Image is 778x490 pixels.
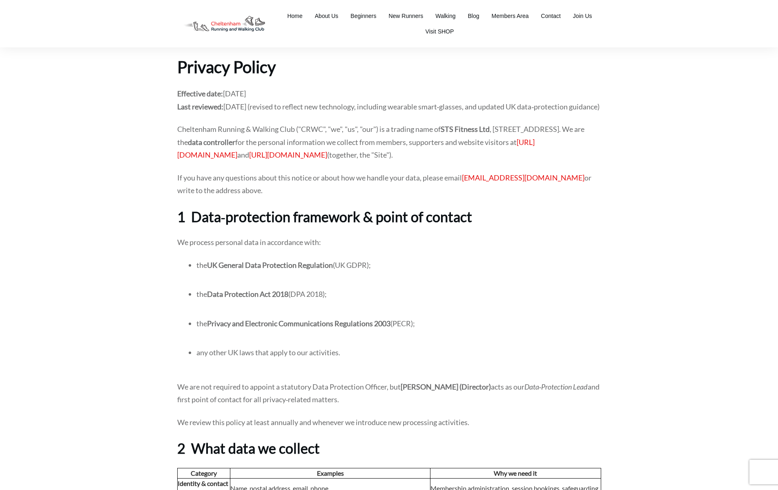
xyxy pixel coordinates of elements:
a: Home [287,10,302,22]
em: Data‑Protection Lead [524,382,588,391]
th: Examples [230,468,430,478]
p: We process personal data in accordance with: [177,236,601,259]
strong: Last reviewed: [177,102,223,111]
a: [EMAIL_ADDRESS][DOMAIN_NAME] [462,173,584,182]
h2: 1 Data‑protection framework & point of contact [177,207,601,236]
p: the (UK GDPR); [196,259,601,282]
strong: UK General Data Protection Regulation [207,261,333,269]
a: Walking [435,10,455,22]
img: Decathlon [177,10,272,38]
p: We review this policy at least annually and whenever we introduce new processing activities. [177,416,601,439]
a: New Runners [388,10,423,22]
strong: [PERSON_NAME] (Director) [401,382,491,391]
strong: STS Fitness Ltd [441,125,490,134]
th: Why we need it [430,468,601,478]
a: Blog [468,10,479,22]
strong: data controller [188,138,235,147]
p: We are not required to appoint a statutory Data Protection Officer, but acts as our and first poi... [177,381,601,416]
p: Cheltenham Running & Walking Club ("CRWC", "we", "us", "our") is a trading name of , [STREET_ADDR... [177,123,601,171]
a: [URL][DOMAIN_NAME] [249,150,327,159]
a: Visit SHOP [426,26,454,37]
p: If you have any questions about this notice or about how we handle your data, please email or wri... [177,171,601,207]
h1: Privacy Policy [177,56,601,87]
a: About Us [315,10,339,22]
a: Join Us [573,10,592,22]
p: any other UK laws that apply to our activities. [196,346,601,369]
p: [DATE] [DATE] (revised to reflect new technology, including wearable smart‑glasses, and updated U... [177,87,601,123]
a: Contact [541,10,561,22]
strong: Effective date: [177,89,223,98]
p: the (PECR); [196,317,601,340]
th: Category [177,468,230,478]
a: Members Area [492,10,529,22]
p: the (DPA 2018); [196,288,601,311]
h2: 2 What data we collect [177,439,601,468]
strong: Privacy and Electronic Communications Regulations 2003 [207,319,390,328]
strong: Data Protection Act 2018 [207,290,288,298]
a: Beginners [350,10,376,22]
